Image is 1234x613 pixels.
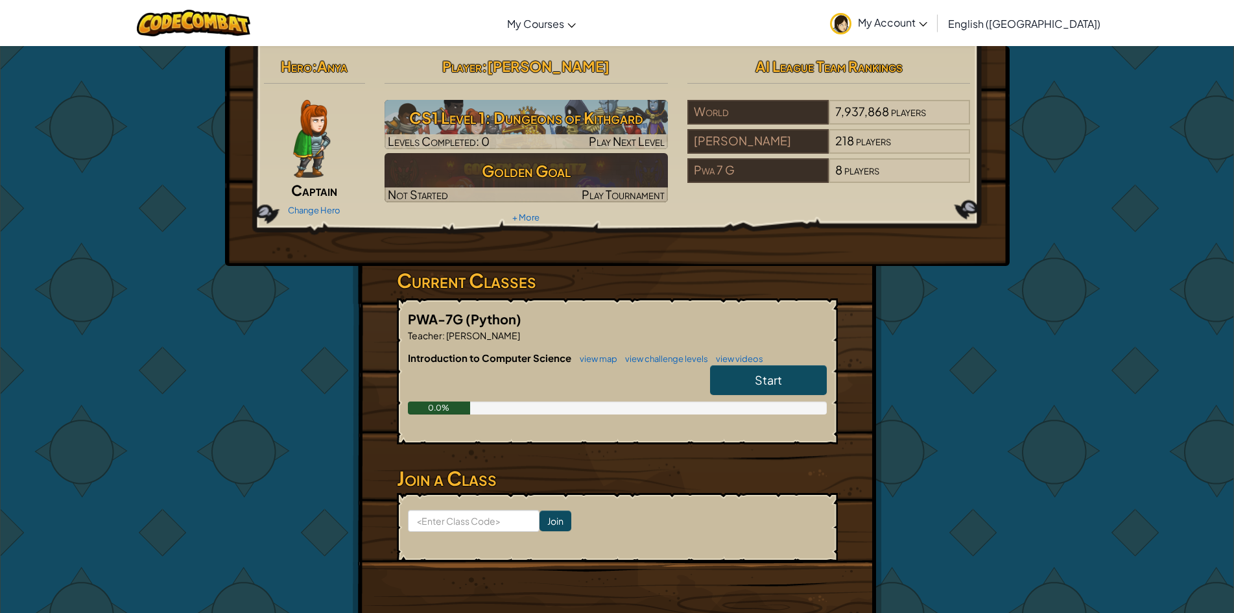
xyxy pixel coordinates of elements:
[619,354,708,364] a: view challenge levels
[687,158,829,183] div: Pwa 7 G
[385,156,668,186] h3: Golden Goal
[858,16,927,29] span: My Account
[312,57,317,75] span: :
[507,17,564,30] span: My Courses
[709,354,763,364] a: view videos
[408,352,573,364] span: Introduction to Computer Science
[288,205,340,215] a: Change Hero
[482,57,487,75] span: :
[687,112,971,127] a: World7,937,868players
[442,330,445,341] span: :
[844,162,879,177] span: players
[408,330,442,341] span: Teacher
[385,100,668,149] a: Play Next Level
[442,57,482,75] span: Player
[687,141,971,156] a: [PERSON_NAME]218players
[582,187,665,202] span: Play Tournament
[466,311,521,327] span: (Python)
[830,13,851,34] img: avatar
[687,100,829,125] div: World
[388,187,448,202] span: Not Started
[487,57,610,75] span: [PERSON_NAME]
[942,6,1107,41] a: English ([GEOGRAPHIC_DATA])
[385,153,668,202] img: Golden Goal
[948,17,1100,30] span: English ([GEOGRAPHIC_DATA])
[397,266,838,295] h3: Current Classes
[137,10,250,36] img: CodeCombat logo
[835,162,842,177] span: 8
[835,133,854,148] span: 218
[291,181,337,199] span: Captain
[408,311,466,327] span: PWA-7G
[281,57,312,75] span: Hero
[385,103,668,132] h3: CS1 Level 1: Dungeons of Kithgard
[824,3,934,43] a: My Account
[589,134,665,149] span: Play Next Level
[385,153,668,202] a: Golden GoalNot StartedPlay Tournament
[385,100,668,149] img: CS1 Level 1: Dungeons of Kithgard
[501,6,582,41] a: My Courses
[891,104,926,119] span: players
[755,372,782,387] span: Start
[397,464,838,493] h3: Join a Class
[388,134,490,149] span: Levels Completed: 0
[687,171,971,186] a: Pwa 7 G8players
[293,100,330,178] img: captain-pose.png
[445,330,520,341] span: [PERSON_NAME]
[755,57,903,75] span: AI League Team Rankings
[573,354,617,364] a: view map
[317,57,348,75] span: Anya
[687,129,829,154] div: [PERSON_NAME]
[540,511,571,531] input: Join
[835,104,889,119] span: 7,937,868
[856,133,891,148] span: players
[408,402,471,415] div: 0.0%
[512,212,540,222] a: + More
[408,510,540,532] input: <Enter Class Code>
